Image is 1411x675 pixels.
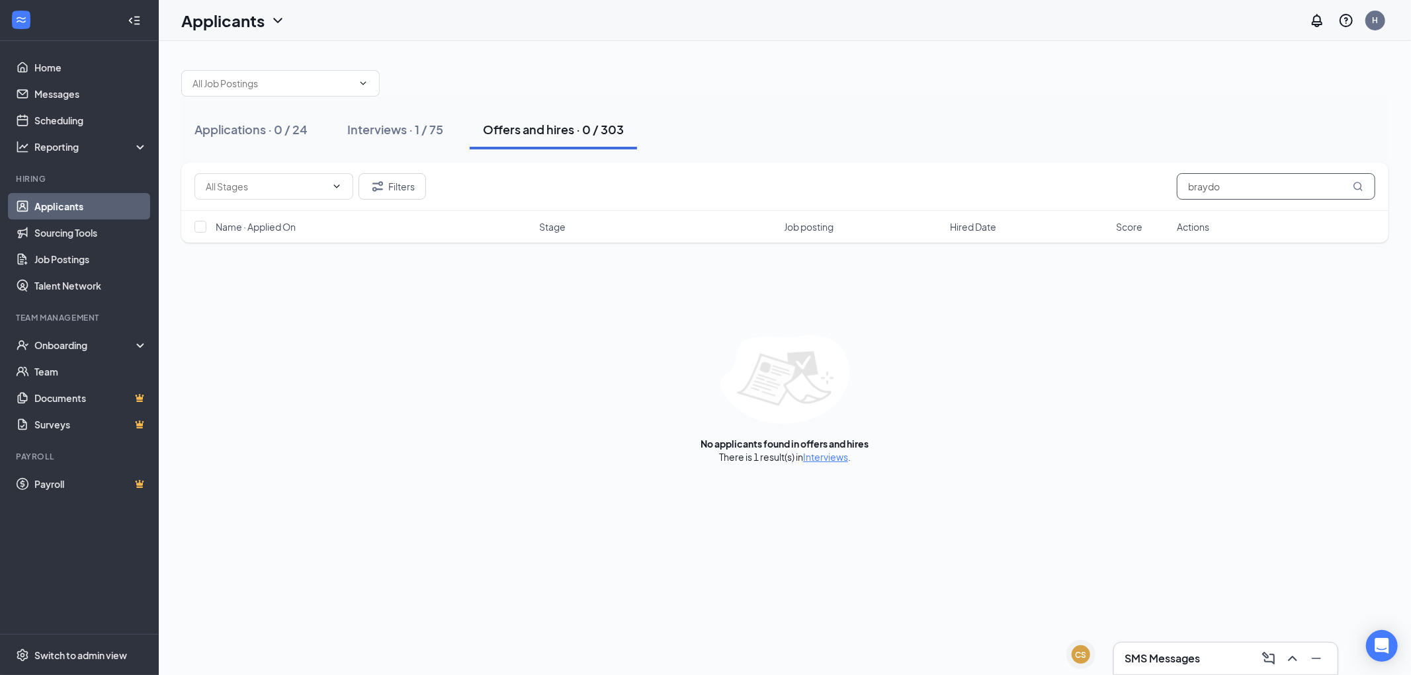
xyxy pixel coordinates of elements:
img: empty-state [720,335,849,424]
h3: SMS Messages [1125,651,1200,666]
a: Home [34,54,148,81]
div: Reporting [34,140,148,153]
a: Team [34,358,148,385]
div: Interviews · 1 / 75 [347,121,443,138]
svg: ChevronDown [270,13,286,28]
div: Hiring [16,173,145,184]
div: Onboarding [34,338,136,352]
input: All Job Postings [192,76,353,91]
h1: Applicants [181,9,265,32]
div: CS [1076,649,1087,660]
svg: WorkstreamLogo [15,13,28,26]
svg: ChevronDown [358,78,368,89]
a: Sourcing Tools [34,219,148,246]
button: ComposeMessage [1258,648,1279,669]
svg: ChevronDown [331,181,342,192]
span: Score [1116,220,1142,233]
div: Open Intercom Messenger [1366,630,1398,662]
span: Hired Date [950,220,996,233]
div: Offers and hires · 0 / 303 [483,121,624,138]
div: There is 1 result(s) in . [719,450,851,463]
div: H [1373,15,1379,26]
svg: Analysis [16,140,29,153]
svg: ComposeMessage [1261,651,1277,666]
a: Job Postings [34,246,148,272]
div: Switch to admin view [34,649,127,662]
span: Stage [539,220,566,233]
input: Search in offers and hires [1177,173,1375,200]
a: PayrollCrown [34,471,148,497]
div: No applicants found in offers and hires [701,437,869,450]
a: Interviews [803,451,848,463]
a: SurveysCrown [34,411,148,438]
a: Messages [34,81,148,107]
svg: Notifications [1309,13,1325,28]
a: Applicants [34,193,148,219]
div: Applications · 0 / 24 [194,121,308,138]
svg: Settings [16,649,29,662]
svg: Filter [370,179,386,194]
input: All Stages [206,179,326,194]
div: Payroll [16,451,145,462]
button: Minimize [1306,648,1327,669]
span: Name · Applied On [216,220,296,233]
button: ChevronUp [1282,648,1303,669]
a: Talent Network [34,272,148,299]
span: Actions [1177,220,1209,233]
div: Team Management [16,312,145,323]
a: Scheduling [34,107,148,134]
svg: ChevronUp [1285,651,1301,666]
svg: Collapse [128,14,141,27]
button: Filter Filters [359,173,426,200]
svg: MagnifyingGlass [1353,181,1363,192]
svg: QuestionInfo [1338,13,1354,28]
a: DocumentsCrown [34,385,148,411]
svg: UserCheck [16,338,29,352]
span: Job posting [785,220,834,233]
svg: Minimize [1308,651,1324,666]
